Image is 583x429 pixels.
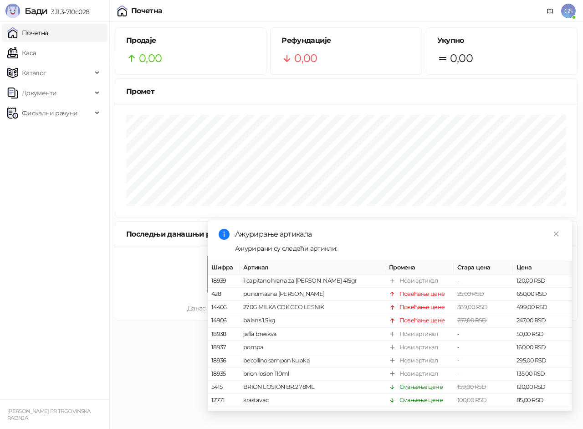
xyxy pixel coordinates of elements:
[513,367,572,381] td: 135,00 RSD
[513,381,572,394] td: 120,00 RSD
[553,231,559,237] span: close
[513,341,572,354] td: 160,00 RSD
[399,329,438,338] div: Нови артикал
[240,367,385,381] td: brion losion 110ml
[399,396,443,405] div: Смањење цене
[208,301,240,314] td: 14406
[399,276,438,285] div: Нови артикал
[399,382,443,392] div: Смањење цене
[240,314,385,327] td: balans 1,5kg
[240,274,385,288] td: il capitano hrana za [PERSON_NAME] 415gr
[235,243,561,253] div: Ажурирани су следећи артикли:
[457,317,487,324] span: 237,00 RSD
[454,274,513,288] td: -
[5,4,20,18] img: Logo
[25,5,47,16] span: Бади
[513,301,572,314] td: 499,00 RSD
[457,290,484,297] span: 25,00 RSD
[130,303,329,313] div: Данас нема издатих рачуна
[513,261,572,274] th: Цена
[513,354,572,367] td: 295,00 RSD
[126,228,251,240] div: Последњи данашњи рачуни
[457,397,487,403] span: 100,00 RSD
[7,44,36,62] a: Каса
[139,50,162,67] span: 0,00
[22,84,56,102] span: Документи
[208,407,240,420] td: 16011
[240,288,385,301] td: punomasna [PERSON_NAME]
[457,383,486,390] span: 159,00 RSD
[235,229,561,240] div: Ажурирање артикала
[513,274,572,288] td: 120,00 RSD
[240,394,385,407] td: krastavac
[208,394,240,407] td: 12771
[7,24,48,42] a: Почетна
[208,341,240,354] td: 18937
[543,4,557,18] a: Документација
[208,288,240,301] td: 428
[399,303,445,312] div: Повећање цене
[47,8,89,16] span: 3.11.3-710c028
[450,50,473,67] span: 0,00
[457,304,488,310] span: 389,00 RSD
[399,369,438,378] div: Нови артикал
[208,327,240,341] td: 18938
[294,50,317,67] span: 0,00
[454,354,513,367] td: -
[208,314,240,327] td: 14906
[454,367,513,381] td: -
[240,341,385,354] td: pompa
[513,314,572,327] td: 247,00 RSD
[399,409,445,418] div: Повећање цене
[513,327,572,341] td: 50,00 RSD
[208,354,240,367] td: 18936
[208,381,240,394] td: 5415
[22,64,46,82] span: Каталог
[281,35,410,46] h5: Рефундације
[7,408,91,421] small: [PERSON_NAME] PR TRGOVINSKA RADNJA
[385,261,454,274] th: Промена
[437,35,566,46] h5: Укупно
[399,316,445,325] div: Повећање цене
[240,327,385,341] td: jaffa breskva
[126,35,255,46] h5: Продаје
[454,327,513,341] td: -
[131,7,163,15] div: Почетна
[399,356,438,365] div: Нови артикал
[513,407,572,420] td: 170,00 RSD
[454,341,513,354] td: -
[208,261,240,274] th: Шифра
[399,289,445,299] div: Повећање цене
[457,410,487,417] span: 160,00 RSD
[551,229,561,239] a: Close
[240,381,385,394] td: BRION LOSION BR.2 78ML
[240,261,385,274] th: Артикал
[454,261,513,274] th: Стара цена
[561,4,576,18] span: GS
[513,288,572,301] td: 650,00 RSD
[126,86,566,97] div: Промет
[22,104,77,122] span: Фискални рачуни
[208,274,240,288] td: 18939
[240,301,385,314] td: 270G MILKA COK CEO LESNIK
[208,367,240,381] td: 18935
[399,343,438,352] div: Нови артикал
[513,394,572,407] td: 85,00 RSD
[219,229,230,240] span: info-circle
[240,407,385,420] td: PINK PARADAJZ
[240,354,385,367] td: becollino sampon kupka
